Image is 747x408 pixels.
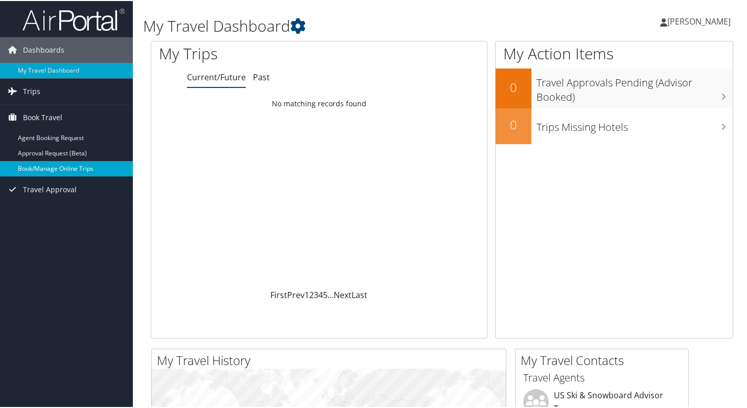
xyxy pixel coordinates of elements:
h1: My Action Items [496,42,733,63]
span: [PERSON_NAME] [667,15,731,26]
h2: My Travel Contacts [521,351,688,368]
a: 3 [314,288,318,300]
h3: Travel Agents [523,370,681,384]
img: airportal-logo.png [22,7,125,31]
a: 5 [323,288,328,300]
a: 0Travel Approvals Pending (Advisor Booked) [496,67,733,107]
a: First [270,288,287,300]
a: Last [352,288,367,300]
a: Next [334,288,352,300]
td: No matching records found [151,94,487,112]
h1: My Trips [159,42,339,63]
h3: Travel Approvals Pending (Advisor Booked) [536,70,733,103]
h3: Trips Missing Hotels [536,114,733,133]
h2: 0 [496,115,531,132]
a: Prev [287,288,305,300]
h1: My Travel Dashboard [143,14,542,36]
h2: 0 [496,78,531,95]
a: 2 [309,288,314,300]
a: 0Trips Missing Hotels [496,107,733,143]
a: Current/Future [187,71,246,82]
span: Travel Approval [23,176,77,201]
a: 1 [305,288,309,300]
span: Trips [23,78,40,103]
span: … [328,288,334,300]
h2: My Travel History [157,351,506,368]
a: 4 [318,288,323,300]
span: Dashboards [23,36,64,62]
span: Book Travel [23,104,62,129]
a: Past [253,71,270,82]
a: [PERSON_NAME] [660,5,741,36]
